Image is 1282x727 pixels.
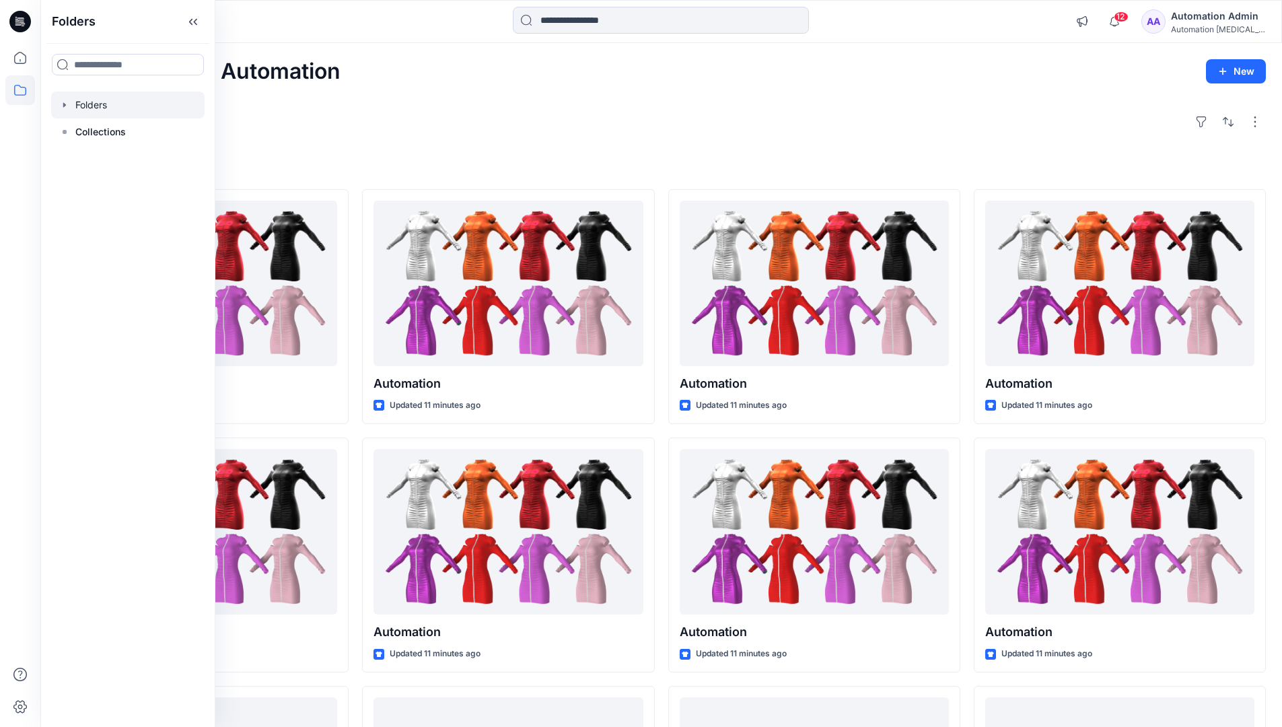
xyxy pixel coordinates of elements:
a: Automation [680,201,949,367]
a: Automation [680,449,949,615]
p: Updated 11 minutes ago [1001,399,1092,413]
a: Automation [985,449,1254,615]
p: Automation [680,374,949,393]
p: Automation [680,623,949,642]
p: Automation [985,623,1254,642]
span: 12 [1114,11,1129,22]
p: Updated 11 minutes ago [1001,647,1092,661]
p: Updated 11 minutes ago [696,647,787,661]
a: Automation [373,201,643,367]
h4: Styles [57,160,1266,176]
p: Automation [373,623,643,642]
p: Collections [75,124,126,140]
div: Automation Admin [1171,8,1265,24]
p: Automation [373,374,643,393]
p: Updated 11 minutes ago [696,399,787,413]
p: Automation [985,374,1254,393]
a: Automation [373,449,643,615]
p: Updated 11 minutes ago [390,647,480,661]
button: New [1206,59,1266,83]
div: Automation [MEDICAL_DATA]... [1171,24,1265,34]
p: Updated 11 minutes ago [390,399,480,413]
a: Automation [985,201,1254,367]
div: AA [1141,9,1166,34]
